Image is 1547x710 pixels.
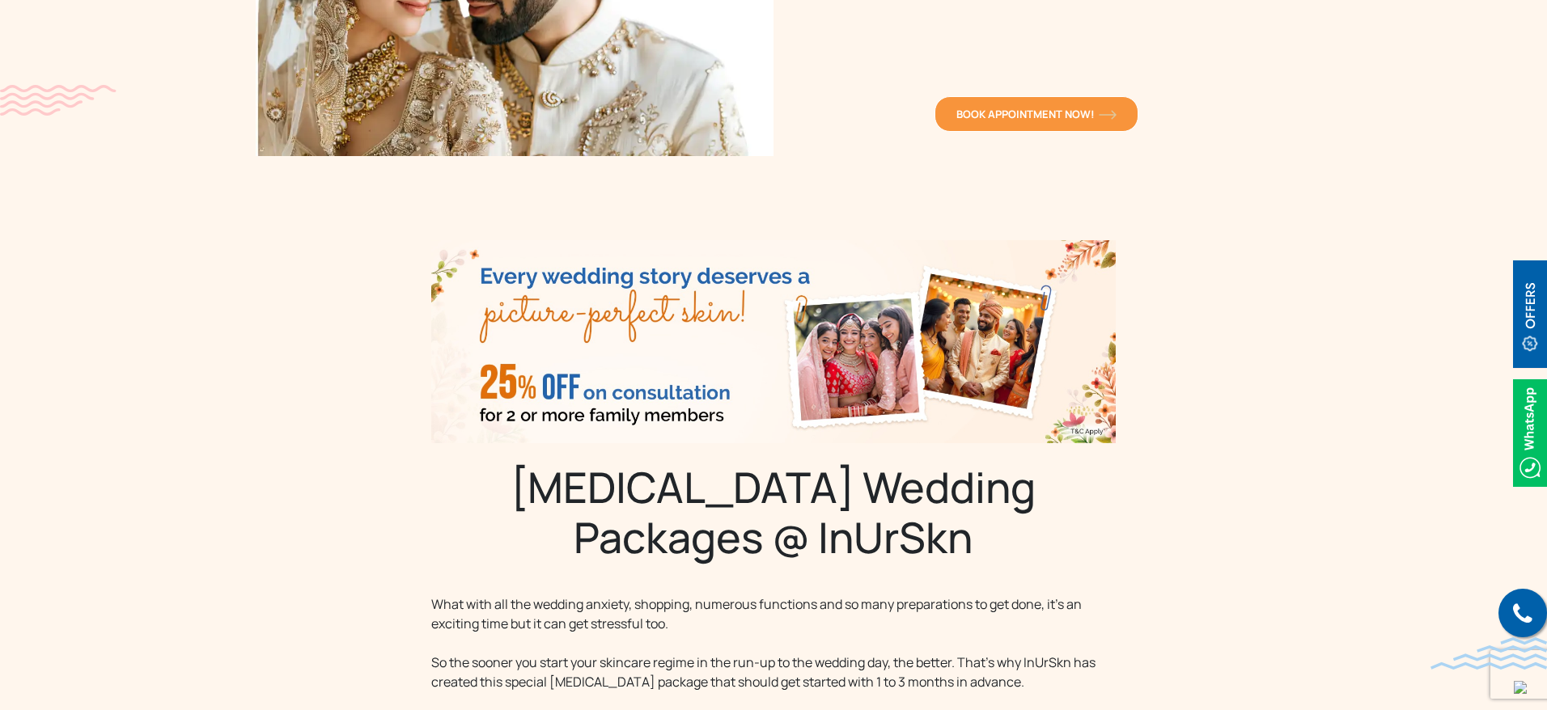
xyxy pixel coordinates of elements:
[431,240,1115,443] img: wedding story
[1430,637,1547,670] img: bluewave
[1513,379,1547,487] img: Whatsappicon
[956,107,1117,121] span: Book Appointment Now!
[1513,260,1547,368] img: offerBt
[1513,423,1547,441] a: Whatsappicon
[1514,681,1527,694] img: up-blue-arrow.svg
[935,96,1138,132] a: Book Appointment Now!orange-arrow
[431,463,1115,563] div: [MEDICAL_DATA] Wedding Packages @ InUrSkn
[1099,110,1117,120] img: orange-arrow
